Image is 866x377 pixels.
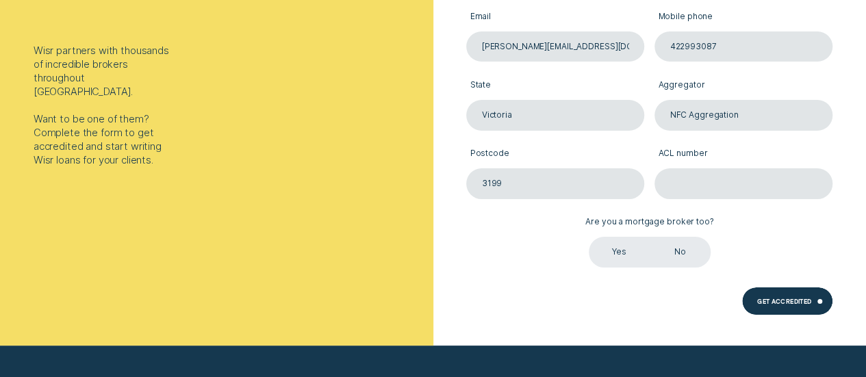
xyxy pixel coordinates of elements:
label: State [466,72,644,100]
label: Email [466,3,644,31]
div: Wisr partners with thousands of incredible brokers throughout [GEOGRAPHIC_DATA]. Want to be one o... [34,44,175,167]
label: Mobile phone [654,3,832,31]
label: No [650,237,711,267]
label: Are you a mortgage broker too? [582,209,717,237]
label: Aggregator [654,72,832,100]
label: Yes [589,237,650,267]
label: Postcode [466,140,644,168]
label: ACL number [654,140,832,168]
button: Get Accredited [742,287,832,315]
